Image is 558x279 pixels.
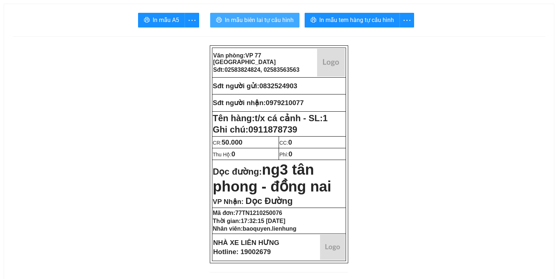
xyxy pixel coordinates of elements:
span: t/x cá cảnh - SL: [255,113,328,123]
strong: Hotline: 19002679 [213,248,271,256]
strong: Sđt: [213,67,300,73]
span: printer [310,17,316,24]
strong: Mã đơn: [213,210,282,216]
span: 0911878739 [248,124,297,134]
strong: NHÀ XE LIÊN HƯNG [213,239,279,246]
span: Dọc Đường [245,196,293,206]
span: Ghi chú: [213,124,297,134]
span: 0832524903 [259,82,297,90]
span: VP Nhận: [213,198,243,205]
span: 77TN1210250076 [235,210,282,216]
strong: Sđt người gửi: [213,82,259,90]
span: 17:32:15 [DATE] [241,218,286,224]
span: 0 [231,150,235,158]
span: In mẫu A5 [153,15,179,25]
span: ng3 tân phong - đồng nai [213,161,331,194]
strong: Văn phòng: [213,52,276,65]
span: 0 [288,138,292,146]
button: more [185,13,199,27]
span: 0979210077 [266,99,304,107]
span: CC: [279,140,292,146]
span: more [185,16,199,25]
span: 1 [323,113,327,123]
strong: Nhân viên: [213,226,296,232]
span: printer [216,17,222,24]
button: printerIn mẫu A5 [138,13,185,27]
span: In mẫu biên lai tự cấu hình [225,15,294,25]
span: more [400,16,414,25]
button: printerIn mẫu tem hàng tự cấu hình [305,13,400,27]
span: 0 [289,150,292,158]
span: In mẫu tem hàng tự cấu hình [319,15,394,25]
span: 50.000 [222,138,242,146]
strong: Thời gian: [213,218,285,224]
button: printerIn mẫu biên lai tự cấu hình [210,13,300,27]
img: logo [317,49,345,77]
strong: Tên hàng: [213,113,328,123]
span: VP 77 [GEOGRAPHIC_DATA] [213,52,276,65]
span: baoquyen.lienhung [243,226,297,232]
span: CR: [213,140,242,146]
button: more [399,13,414,27]
strong: Sđt người nhận: [213,99,266,107]
span: Thu Hộ: [213,152,235,157]
span: 02583824824, 02583563563 [224,67,300,73]
strong: Dọc đường: [213,167,331,193]
span: Phí: [279,152,292,157]
span: printer [144,17,150,24]
img: logo [320,235,345,260]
